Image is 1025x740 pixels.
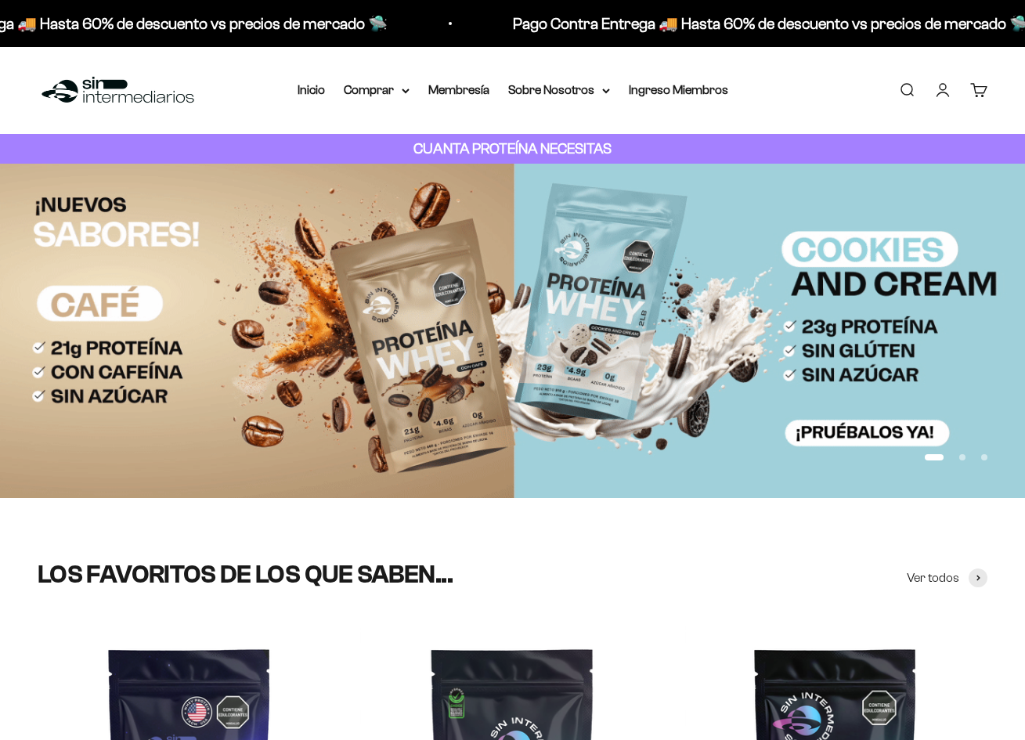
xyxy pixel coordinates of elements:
summary: Sobre Nosotros [508,80,610,100]
span: Ver todos [907,568,959,588]
a: Membresía [428,83,489,96]
a: Ver todos [907,568,987,588]
p: Pago Contra Entrega 🚚 Hasta 60% de descuento vs precios de mercado 🛸 [451,11,967,36]
a: Ingreso Miembros [629,83,728,96]
summary: Comprar [344,80,410,100]
a: Inicio [298,83,325,96]
split-lines: LOS FAVORITOS DE LOS QUE SABEN... [38,561,453,588]
strong: CUANTA PROTEÍNA NECESITAS [413,140,612,157]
